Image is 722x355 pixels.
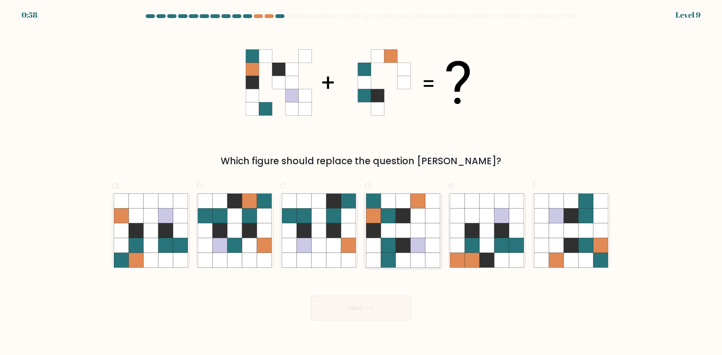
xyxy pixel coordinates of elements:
[112,178,121,193] span: a.
[448,178,457,193] span: e.
[532,178,537,193] span: f.
[196,178,205,193] span: b.
[116,154,606,168] div: Which figure should replace the question [PERSON_NAME]?
[675,9,700,21] div: Level 9
[22,9,37,21] div: 0:58
[364,178,373,193] span: d.
[311,296,411,320] button: Next
[280,178,288,193] span: c.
